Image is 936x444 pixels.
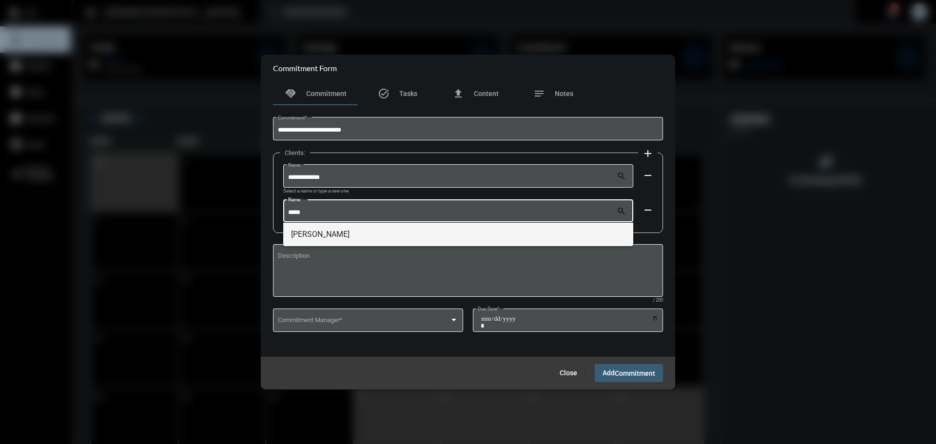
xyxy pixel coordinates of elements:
span: Content [474,90,499,97]
span: Add [603,369,655,377]
span: Close [560,369,577,377]
h2: Commitment Form [273,63,337,73]
mat-hint: / 200 [653,298,663,303]
button: AddCommitment [595,364,663,382]
span: Commitment [615,369,655,377]
mat-icon: search [617,206,628,218]
mat-icon: search [617,171,628,183]
span: [PERSON_NAME] [291,223,625,246]
span: Notes [555,90,573,97]
span: Commitment [306,90,347,97]
mat-icon: file_upload [452,88,464,99]
button: Close [552,364,585,382]
label: Clients: [280,149,310,156]
mat-icon: task_alt [378,88,390,99]
mat-icon: remove [642,170,654,181]
mat-icon: handshake [285,88,296,99]
mat-icon: remove [642,204,654,216]
mat-icon: notes [533,88,545,99]
span: Tasks [399,90,417,97]
mat-hint: Select a name or type a new one [283,189,349,194]
mat-icon: add [642,148,654,159]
